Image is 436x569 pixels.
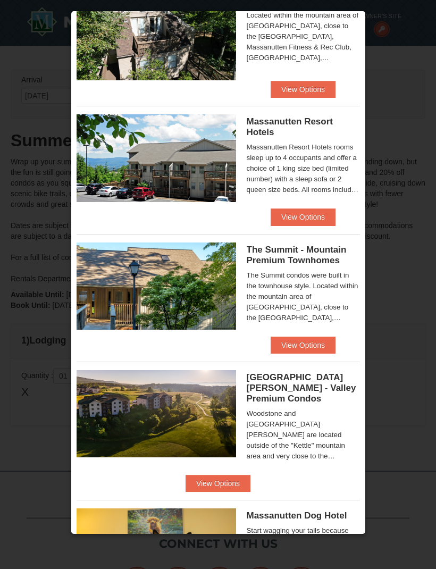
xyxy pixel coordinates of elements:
[247,245,347,265] span: The Summit - Mountain Premium Townhomes
[271,337,336,354] button: View Options
[271,81,336,98] button: View Options
[247,372,356,404] span: [GEOGRAPHIC_DATA][PERSON_NAME] - Valley Premium Condos
[271,208,336,225] button: View Options
[247,270,360,323] div: The Summit condos were built in the townhouse style. Located within the mountain area of [GEOGRAP...
[247,408,360,462] div: Woodstone and [GEOGRAPHIC_DATA][PERSON_NAME] are located outside of the "Kettle" mountain area an...
[247,511,347,521] span: Massanutten Dog Hotel
[247,116,333,137] span: Massanutten Resort Hotels
[186,475,250,492] button: View Options
[77,242,236,330] img: 19219034-1-0eee7e00.jpg
[247,142,360,195] div: Massanutten Resort Hotels rooms sleep up to 4 occupants and offer a choice of 1 king size bed (li...
[247,10,360,63] div: Located within the mountain area of [GEOGRAPHIC_DATA], close to the [GEOGRAPHIC_DATA], Massanutte...
[77,114,236,202] img: 19219026-1-e3b4ac8e.jpg
[77,370,236,457] img: 19219041-4-ec11c166.jpg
